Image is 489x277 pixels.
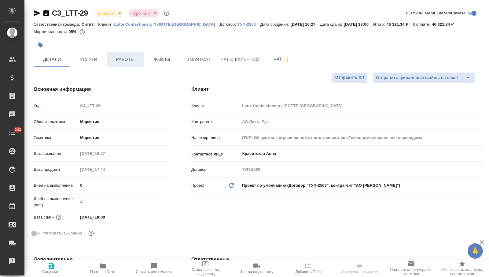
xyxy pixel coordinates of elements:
p: Проект [191,182,205,189]
p: Lotte Confectionery // ЛОТТЕ [GEOGRAPHIC_DATA] [114,22,220,27]
p: 46 321,34 ₽ [386,22,413,27]
button: Скопировать ссылку [42,9,50,17]
input: Пустое поле [78,149,131,158]
a: 243 [2,125,23,140]
input: ✎ Введи что-нибудь [78,213,131,222]
span: Заявка на доставку [240,270,273,274]
p: Клиент [191,103,240,109]
p: Тематика [34,135,78,141]
p: Договор: [220,22,238,27]
h4: Ответственные [191,256,482,263]
button: Срочный [131,11,152,16]
p: Дата продажи [34,167,78,173]
span: Услуги [74,56,103,63]
button: Создать счет на предоплату [180,260,231,277]
span: Детали [37,56,67,63]
span: Создать рекламацию [136,270,172,274]
span: Работы [111,56,140,63]
p: Дней на выполнение (авт.) [34,196,78,208]
p: Контактное лицо [191,151,240,157]
p: Дата сдачи [34,214,55,220]
p: Общая тематика [34,119,78,125]
a: ТУП-2563 [237,21,260,27]
button: Доп статусы указывают на важность/срочность заказа [163,9,171,17]
p: 46 321,34 ₽ [432,22,458,27]
p: Дней на выполнение [34,182,78,189]
button: Если добавить услуги и заполнить их объемом, то дата рассчитается автоматически [55,213,63,221]
p: Сити3 [82,22,98,27]
span: Отправить финальные файлы на email [376,74,458,81]
button: Определить тематику [334,260,385,277]
div: В работе [93,9,123,17]
p: Дата сдачи: [320,22,344,27]
h4: Дополнительно [34,256,167,263]
p: Наше юр. лицо [191,135,240,141]
button: Отправить КП [332,72,368,83]
div: Проект по умолчанию (Договор "ТУП-2563", контрагент "АО [PERSON_NAME]") [240,180,482,191]
input: ✎ Введи что-нибудь [78,181,167,190]
span: Чат с клиентом [221,56,259,63]
input: Пустое поле [240,117,482,126]
div: В работе [128,9,159,17]
button: Создать рекламацию [128,260,180,277]
button: Отправить финальные файлы на email [373,72,461,83]
button: Добавить Todo [282,260,334,277]
svg: Подписаться [282,56,289,63]
p: Дата создания: [260,22,290,27]
span: [PERSON_NAME] детали заказа [405,10,465,16]
input: Пустое поле [78,197,167,206]
span: Файлы [147,56,177,63]
button: Сохранить [26,260,77,277]
a: Lotte Confectionery // ЛОТТЕ [GEOGRAPHIC_DATA] [114,21,220,27]
span: Скопировать ссылку на оценку заказа [440,268,484,276]
button: Скопировать ссылку для ЯМессенджера [34,9,41,17]
p: Маржинальность: [34,29,68,34]
span: Создать счет на предоплату [183,268,227,276]
span: 🙏 [470,245,480,257]
div: Маркетинг [78,133,167,143]
span: Папка на Drive [90,270,115,274]
button: 🙏 [468,243,483,259]
input: Пустое поле [240,165,482,174]
p: Ответственная команда: [34,22,82,27]
h4: Клиент [191,86,482,93]
a: C3_LTT-29 [52,9,88,17]
span: Smartcat [184,56,213,63]
span: 243 [11,127,25,133]
span: Учитывать выходные [42,230,83,236]
h4: Основная информация [34,86,167,93]
input: Пустое поле [78,165,131,174]
span: Отправить КП [335,74,364,81]
p: 95% [68,29,78,34]
input: Пустое поле [240,133,482,142]
p: Договор [191,167,240,173]
button: Добавить тэг [34,38,47,52]
span: Определить тематику [341,270,378,274]
span: Чат [267,55,296,63]
p: К оплате: [413,22,432,27]
p: Итого: [373,22,386,27]
p: ТУП-2563 [237,22,260,27]
button: Выбери, если сб и вс нужно считать рабочими днями для выполнения заказа. [87,229,95,237]
p: Код [34,103,78,109]
div: Маркетинг [78,117,167,127]
p: [DATE] 16:27 [290,22,320,27]
span: Сохранить [42,270,61,274]
input: Пустое поле [240,101,482,110]
div: split button [373,72,475,83]
span: Призвать менеджера по развитию [389,268,433,276]
button: Призвать менеджера по развитию [385,260,436,277]
span: Добавить Todo [296,270,321,274]
button: Open [479,153,480,154]
button: В работе [96,11,116,16]
p: [DATE] 18:00 [344,22,373,27]
button: 1800.00 RUB; [78,28,86,36]
p: Клиент: [98,22,114,27]
input: Пустое поле [78,101,167,110]
p: Дата создания [34,151,78,157]
button: Скопировать ссылку на оценку заказа [436,260,488,277]
p: Контрагент [191,119,240,125]
button: Заявка на доставку [231,260,282,277]
button: Папка на Drive [77,260,128,277]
